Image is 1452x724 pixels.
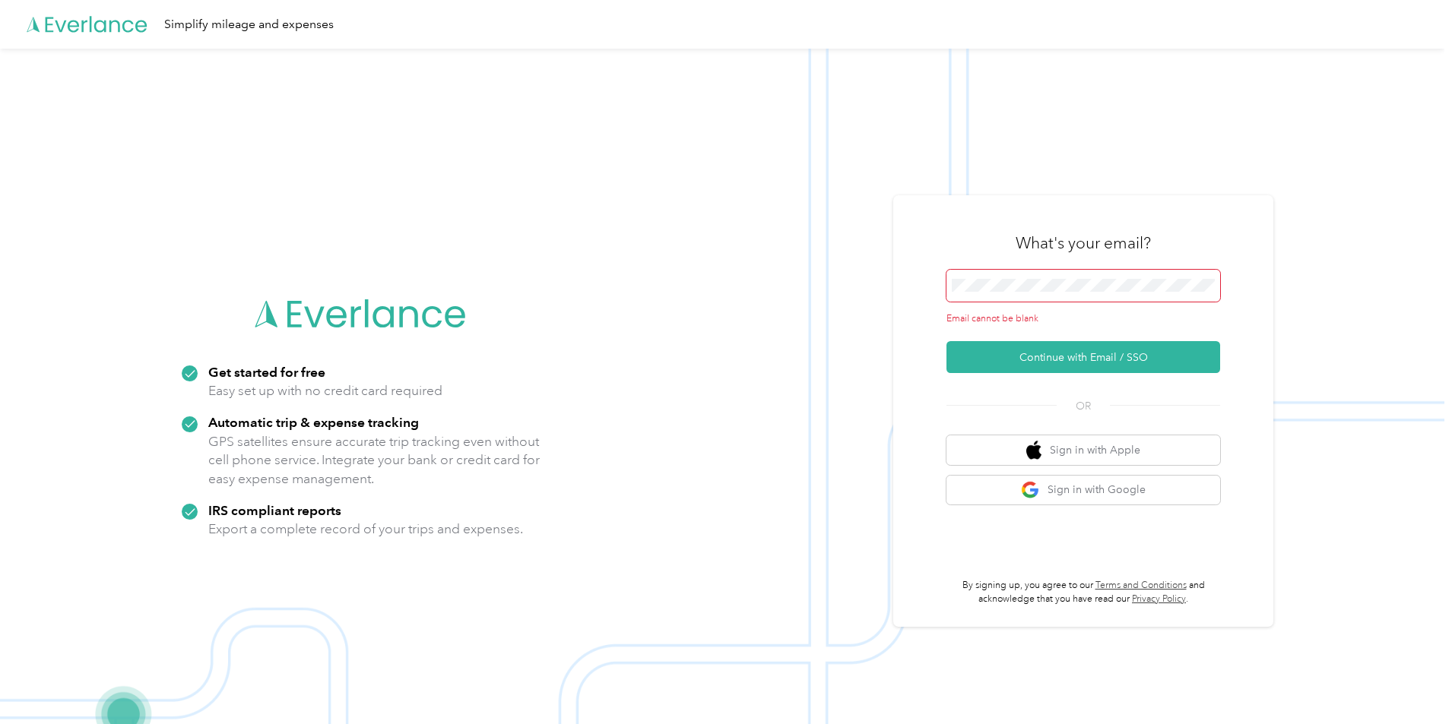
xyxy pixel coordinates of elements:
[208,364,325,380] strong: Get started for free
[946,579,1220,605] p: By signing up, you agree to our and acknowledge that you have read our .
[208,432,541,488] p: GPS satellites ensure accurate trip tracking even without cell phone service. Integrate your bank...
[1132,593,1186,605] a: Privacy Policy
[1026,441,1041,460] img: apple logo
[946,476,1220,505] button: google logoSign in with Google
[208,381,442,400] p: Easy set up with no credit card required
[1095,580,1187,591] a: Terms and Conditions
[208,502,341,518] strong: IRS compliant reports
[946,435,1220,465] button: apple logoSign in with Apple
[208,414,419,430] strong: Automatic trip & expense tracking
[164,15,334,34] div: Simplify mileage and expenses
[1016,232,1151,254] h3: What's your email?
[946,341,1220,373] button: Continue with Email / SSO
[1057,398,1110,414] span: OR
[946,312,1220,326] div: Email cannot be blank
[1021,481,1040,500] img: google logo
[208,520,523,539] p: Export a complete record of your trips and expenses.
